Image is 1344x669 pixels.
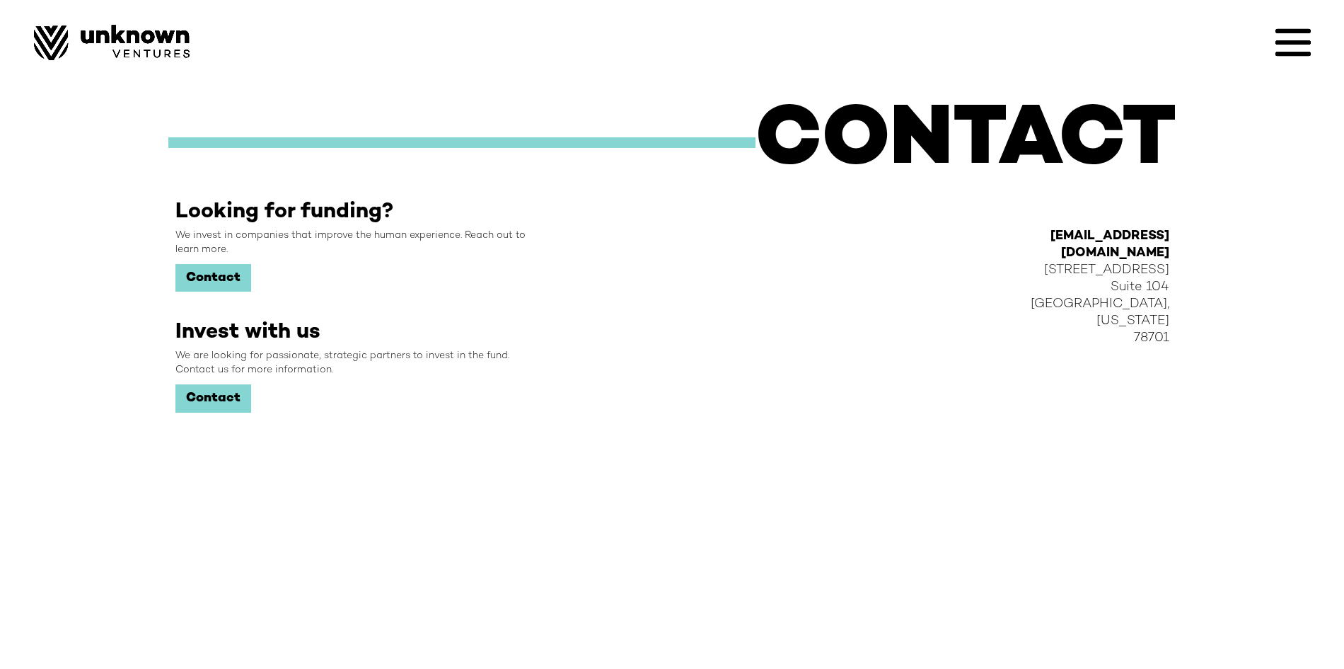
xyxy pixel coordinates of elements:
[175,264,251,292] a: Contact
[175,320,320,345] h2: Invest with us
[755,101,1176,185] h1: CONTACT
[1050,229,1169,260] a: [EMAIL_ADDRESS][DOMAIN_NAME]
[34,25,190,60] img: Image of Unknown Ventures Logo.
[175,229,538,257] div: We invest in companies that improve the human experience. Reach out to learn more.
[175,349,538,377] div: We are looking for passionate, strategic partners to invest in the fund. Contact us for more info...
[175,384,251,413] a: Contact
[175,200,393,225] h2: Looking for funding?
[1024,228,1169,347] div: [STREET_ADDRESS] Suite 104 [GEOGRAPHIC_DATA], [US_STATE] 78701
